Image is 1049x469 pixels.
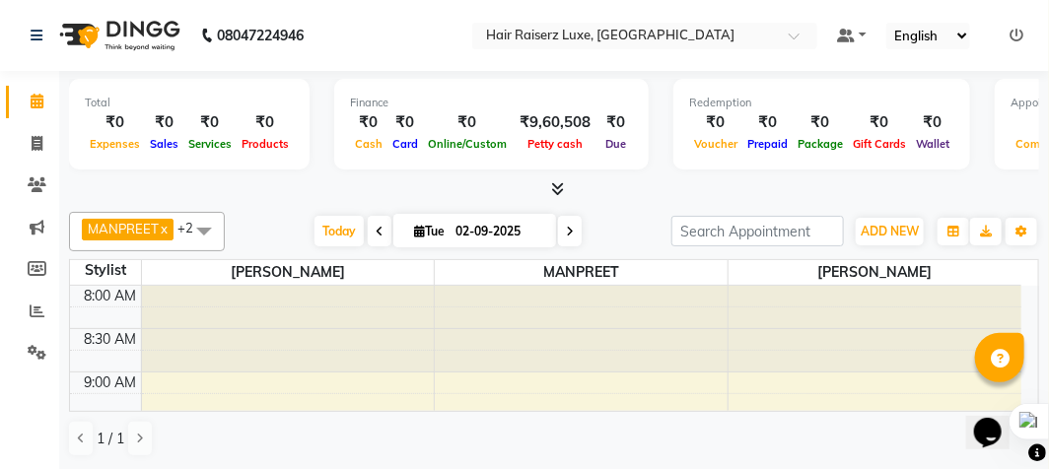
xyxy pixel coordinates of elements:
div: ₹0 [237,111,294,134]
div: ₹0 [387,111,423,134]
button: ADD NEW [856,218,924,245]
input: 2025-09-02 [450,217,548,246]
span: Today [315,216,364,246]
input: Search Appointment [671,216,844,246]
div: ₹0 [793,111,848,134]
div: 8:30 AM [81,329,141,350]
div: 8:00 AM [81,286,141,306]
div: ₹0 [350,111,387,134]
div: ₹0 [183,111,237,134]
div: ₹0 [689,111,742,134]
a: x [159,221,168,236]
span: MANPREET [435,260,728,285]
div: ₹9,60,508 [512,111,598,134]
span: MANPREET [88,221,159,236]
div: Total [85,95,294,111]
span: Prepaid [742,137,793,151]
div: Finance [350,95,633,111]
div: ₹0 [742,111,793,134]
div: ₹0 [423,111,512,134]
span: Online/Custom [423,137,512,151]
span: [PERSON_NAME] [142,260,435,285]
span: Wallet [911,137,954,151]
span: Cash [350,137,387,151]
span: Gift Cards [848,137,911,151]
span: Petty cash [523,137,588,151]
div: Stylist [70,260,141,281]
img: logo [50,8,185,63]
span: ADD NEW [861,224,919,238]
div: ₹0 [598,111,633,134]
span: Sales [145,137,183,151]
span: +2 [177,220,208,235]
span: Expenses [85,137,145,151]
span: Voucher [689,137,742,151]
span: [PERSON_NAME] [729,260,1021,285]
span: Package [793,137,848,151]
div: ₹0 [911,111,954,134]
b: 08047224946 [217,8,304,63]
span: Products [237,137,294,151]
div: Redemption [689,95,954,111]
span: Tue [409,224,450,238]
span: Services [183,137,237,151]
span: Card [387,137,423,151]
div: ₹0 [85,111,145,134]
iframe: chat widget [966,390,1029,449]
div: ₹0 [145,111,183,134]
div: ₹0 [848,111,911,134]
span: 1 / 1 [97,429,124,449]
div: 9:00 AM [81,372,141,393]
span: Due [600,137,631,151]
